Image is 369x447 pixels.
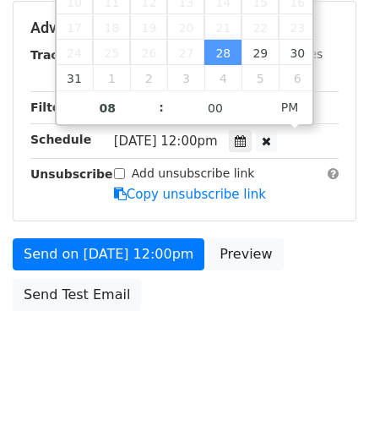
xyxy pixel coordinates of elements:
span: August 21, 2025 [204,14,241,40]
span: August 20, 2025 [167,14,204,40]
span: September 2, 2025 [130,65,167,90]
span: August 31, 2025 [57,65,94,90]
span: August 19, 2025 [130,14,167,40]
span: August 22, 2025 [241,14,279,40]
span: August 18, 2025 [93,14,130,40]
strong: Schedule [30,133,91,146]
input: Minute [164,91,267,125]
span: September 1, 2025 [93,65,130,90]
span: September 4, 2025 [204,65,241,90]
strong: Filters [30,101,73,114]
span: August 24, 2025 [57,40,94,65]
a: Copy unsubscribe link [114,187,266,202]
span: August 27, 2025 [167,40,204,65]
label: Add unsubscribe link [132,165,255,183]
span: September 3, 2025 [167,65,204,90]
span: August 29, 2025 [241,40,279,65]
span: : [159,90,164,124]
span: August 26, 2025 [130,40,167,65]
span: August 30, 2025 [279,40,316,65]
strong: Tracking [30,48,87,62]
input: Hour [57,91,160,125]
strong: Unsubscribe [30,167,113,181]
a: Send on [DATE] 12:00pm [13,238,204,270]
a: Preview [209,238,283,270]
h5: Advanced [30,19,339,37]
span: August 23, 2025 [279,14,316,40]
span: Click to toggle [267,90,313,124]
span: September 5, 2025 [241,65,279,90]
span: [DATE] 12:00pm [114,134,218,149]
span: September 6, 2025 [279,65,316,90]
span: August 25, 2025 [93,40,130,65]
span: August 17, 2025 [57,14,94,40]
a: Send Test Email [13,279,141,311]
span: August 28, 2025 [204,40,241,65]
